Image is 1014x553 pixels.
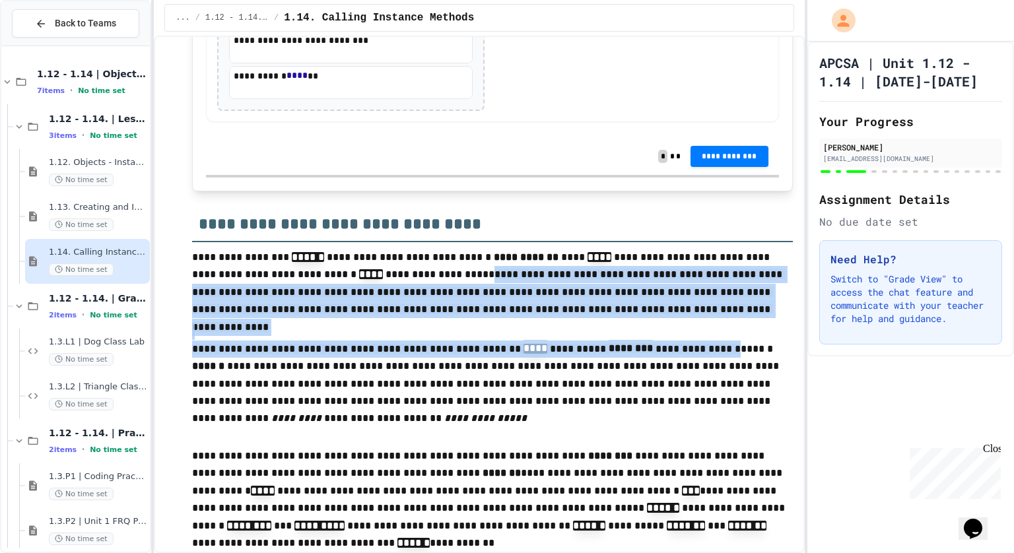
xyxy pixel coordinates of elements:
span: No time set [90,445,137,454]
span: 1.14. Calling Instance Methods [284,10,474,26]
span: 1.3.L1 | Dog Class Lab [49,337,147,348]
span: Back to Teams [55,16,116,30]
span: • [82,444,84,455]
span: No time set [49,218,114,231]
span: No time set [49,488,114,500]
div: [EMAIL_ADDRESS][DOMAIN_NAME] [823,154,998,164]
span: / [274,13,279,23]
div: My Account [818,5,859,36]
span: 1.12 - 1.14. | Lessons and Notes [205,13,269,23]
span: No time set [49,263,114,276]
span: No time set [49,398,114,410]
span: 1.12. Objects - Instances of Classes [49,157,147,168]
div: No due date set [819,214,1002,230]
span: • [70,85,73,96]
h3: Need Help? [830,251,991,267]
span: 2 items [49,445,77,454]
span: No time set [49,174,114,186]
span: 1.12 - 1.14. | Lessons and Notes [49,113,147,125]
span: No time set [90,131,137,140]
span: 1.12 - 1.14. | Practice Labs [49,427,147,439]
span: No time set [78,86,125,95]
span: 1.3.L2 | Triangle Class Lab [49,381,147,393]
span: • [82,130,84,141]
iframe: chat widget [959,500,1001,540]
iframe: chat widget [904,443,1001,499]
span: No time set [90,311,137,319]
div: Chat with us now!Close [5,5,91,84]
span: 2 items [49,311,77,319]
span: No time set [49,533,114,545]
span: ... [176,13,190,23]
span: 1.13. Creating and Initializing Objects: Constructors [49,202,147,213]
h1: APCSA | Unit 1.12 - 1.14 | [DATE]-[DATE] [819,53,1002,90]
span: / [195,13,200,23]
span: • [82,309,84,320]
span: 1.3.P2 | Unit 1 FRQ Practice [49,516,147,527]
span: 1.12 - 1.14 | Objects and Instances of Classes [37,68,147,80]
span: 7 items [37,86,65,95]
h2: Your Progress [819,112,1002,131]
div: [PERSON_NAME] [823,141,998,153]
p: Switch to "Grade View" to access the chat feature and communicate with your teacher for help and ... [830,273,991,325]
span: 3 items [49,131,77,140]
span: 1.3.P1 | Coding Practice 1b (1.7-1.15) [49,471,147,482]
span: No time set [49,353,114,366]
span: 1.12 - 1.14. | Graded Labs [49,292,147,304]
h2: Assignment Details [819,190,1002,209]
button: Back to Teams [12,9,139,38]
span: 1.14. Calling Instance Methods [49,247,147,258]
